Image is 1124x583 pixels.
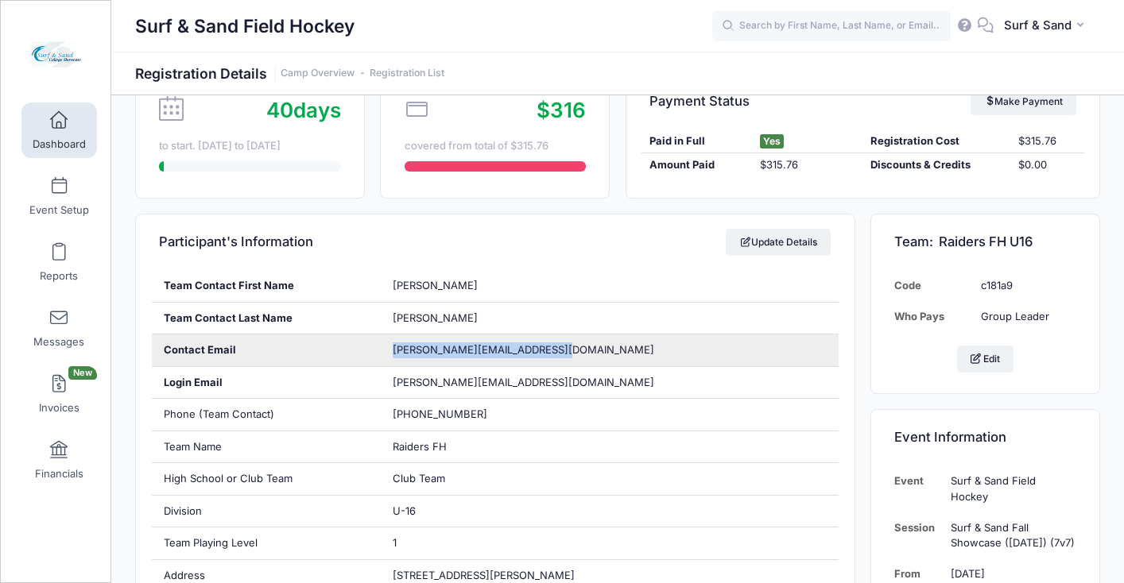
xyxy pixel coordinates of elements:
span: Raiders FH U16 [939,234,1033,250]
a: Financials [21,432,97,488]
span: Financials [35,467,83,481]
input: Search by First Name, Last Name, or Email... [712,10,951,42]
span: Event Setup [29,203,89,217]
span: Invoices [39,401,79,415]
span: Club Team [393,472,445,485]
button: Surf & Sand [994,8,1100,44]
span: [PERSON_NAME] [393,279,478,291]
h4: Team: [894,220,1033,265]
span: 1 [393,536,397,549]
div: Division [152,496,381,527]
a: Reports [21,234,97,290]
div: days [266,95,341,125]
a: Dashboard [21,102,97,158]
span: Raiders FH [393,440,447,453]
td: Surf & Sand Field Hockey [943,465,1076,512]
span: [PERSON_NAME][EMAIL_ADDRESS][DOMAIN_NAME] [393,343,654,356]
span: Reports [40,269,78,283]
td: Group Leader [973,301,1076,332]
td: Surf & Sand Fall Showcase ([DATE]) (7v7) [943,512,1076,559]
a: InvoicesNew [21,366,97,422]
span: Dashboard [33,137,86,151]
div: Paid in Full [641,133,752,149]
span: Messages [33,335,84,349]
span: Surf & Sand [1004,17,1072,34]
h1: Registration Details [135,65,444,82]
span: [STREET_ADDRESS][PERSON_NAME] [393,569,575,581]
button: Edit [957,346,1014,373]
div: to start. [DATE] to [DATE] [159,138,340,154]
td: Session [894,512,943,559]
img: Surf & Sand Field Hockey [27,25,87,84]
a: Registration List [370,68,444,79]
span: [PERSON_NAME][EMAIL_ADDRESS][DOMAIN_NAME] [393,375,654,391]
div: Contact Email [152,334,381,366]
a: Event Setup [21,168,97,224]
a: Make Payment [971,88,1076,115]
a: Messages [21,300,97,356]
td: c181a9 [973,270,1076,301]
div: covered from total of $315.76 [405,138,586,154]
td: Code [894,270,973,301]
span: New [68,366,97,380]
div: Login Email [152,367,381,399]
h4: Payment Status [649,79,750,124]
span: [PERSON_NAME] [393,311,478,324]
div: Team Name [152,431,381,463]
div: Team Contact Last Name [152,303,381,334]
a: Surf & Sand Field Hockey [1,17,112,92]
div: Discounts & Credits [862,157,1010,173]
div: $315.76 [1010,133,1084,149]
div: High School or Club Team [152,463,381,495]
span: U-16 [393,504,416,517]
div: $315.76 [752,157,862,173]
div: Team Playing Level [152,527,381,559]
a: Update Details [726,229,831,256]
div: Registration Cost [862,133,1010,149]
span: $316 [537,98,586,122]
div: Team Contact First Name [152,270,381,302]
h1: Surf & Sand Field Hockey [135,8,355,44]
td: Who Pays [894,301,973,332]
span: [PHONE_NUMBER] [393,407,487,420]
div: $0.00 [1010,157,1084,173]
a: Camp Overview [281,68,355,79]
td: Event [894,465,943,512]
span: 40 [266,98,293,122]
span: Yes [760,134,784,149]
div: Amount Paid [641,157,752,173]
h4: Event Information [894,415,1006,461]
h4: Participant's Information [159,220,313,265]
div: Phone (Team Contact) [152,399,381,430]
